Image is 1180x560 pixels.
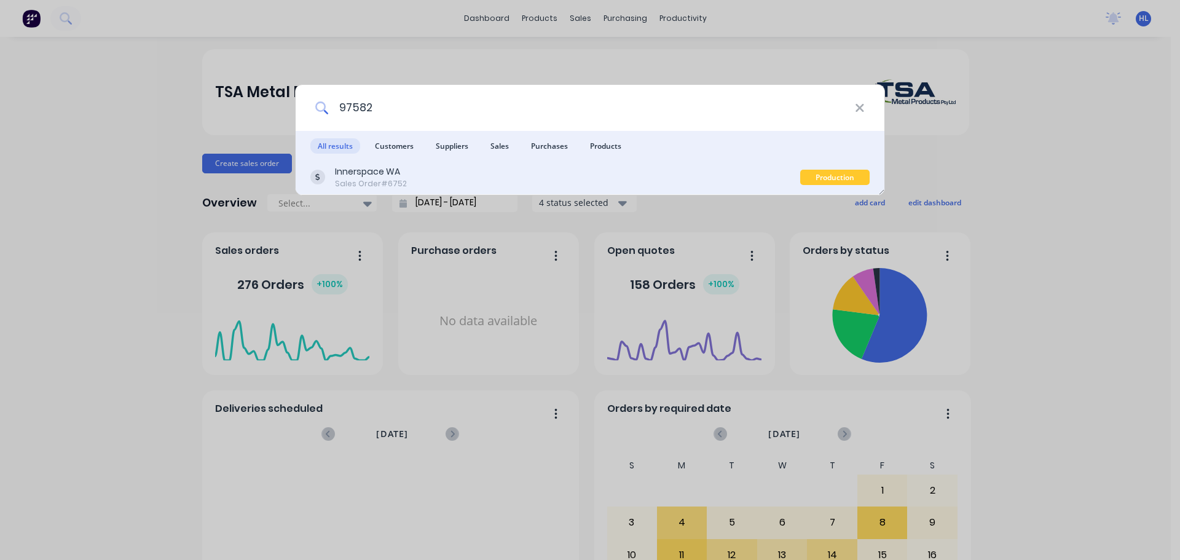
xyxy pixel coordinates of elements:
[800,170,870,185] div: Production Planning
[368,138,421,154] span: Customers
[329,85,855,131] input: Start typing a customer or supplier name to create a new order...
[310,138,360,154] span: All results
[583,138,629,154] span: Products
[335,165,407,178] div: Innerspace WA
[428,138,476,154] span: Suppliers
[335,178,407,189] div: Sales Order #6752
[483,138,516,154] span: Sales
[524,138,575,154] span: Purchases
